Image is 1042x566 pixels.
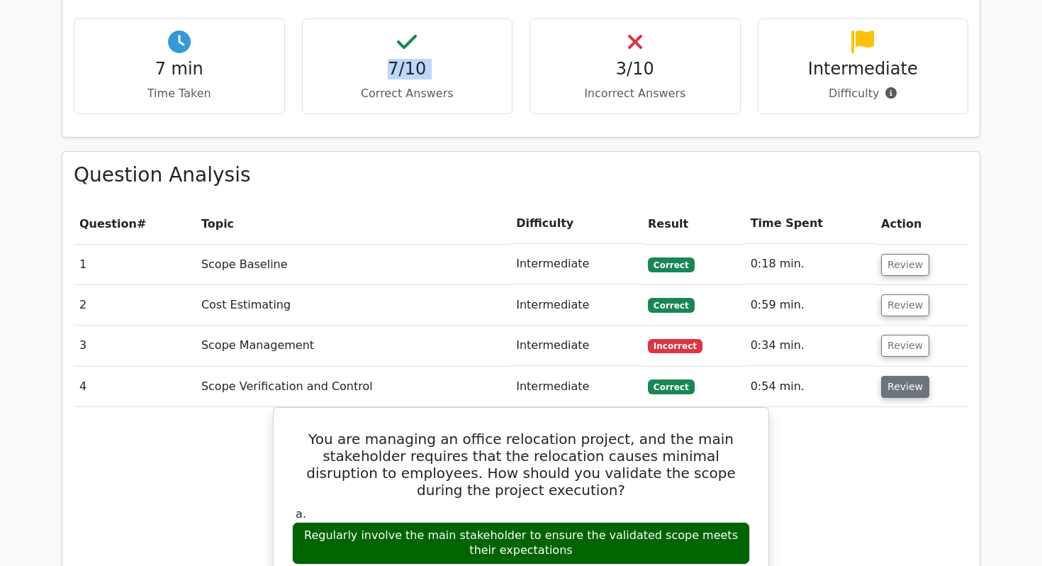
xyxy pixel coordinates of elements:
[196,204,510,244] th: Topic
[881,294,929,316] button: Review
[745,285,875,326] td: 0:59 min.
[542,59,729,79] h4: 3/10
[196,367,510,407] td: Scope Verification and Control
[881,254,929,276] button: Review
[510,326,642,366] td: Intermediate
[642,204,745,244] th: Result
[510,244,642,284] td: Intermediate
[770,85,957,102] p: Difficulty
[74,163,968,187] h3: Question Analysis
[875,204,968,244] th: Action
[86,85,273,102] p: Time Taken
[74,244,196,284] td: 1
[296,507,306,521] span: a.
[881,376,929,398] button: Review
[74,285,196,326] td: 2
[74,204,196,244] th: #
[196,285,510,326] td: Cost Estimating
[648,379,694,394] span: Correct
[648,257,694,272] span: Correct
[74,326,196,366] td: 3
[292,522,750,565] div: Regularly involve the main stakeholder to ensure the validated scope meets their expectations
[510,367,642,407] td: Intermediate
[745,244,875,284] td: 0:18 min.
[510,204,642,244] th: Difficulty
[74,367,196,407] td: 4
[510,285,642,326] td: Intermediate
[648,339,702,353] span: Incorrect
[542,85,729,102] p: Incorrect Answers
[745,204,875,244] th: Time Spent
[881,335,929,357] button: Review
[745,367,875,407] td: 0:54 min.
[314,85,501,102] p: Correct Answers
[314,59,501,79] h4: 7/10
[291,431,751,499] h5: You are managing an office relocation project, and the main stakeholder requires that the relocat...
[79,217,137,231] span: Question
[770,59,957,79] h4: Intermediate
[196,244,510,284] td: Scope Baseline
[86,59,273,79] h4: 7 min
[745,326,875,366] td: 0:34 min.
[196,326,510,366] td: Scope Management
[648,298,694,312] span: Correct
